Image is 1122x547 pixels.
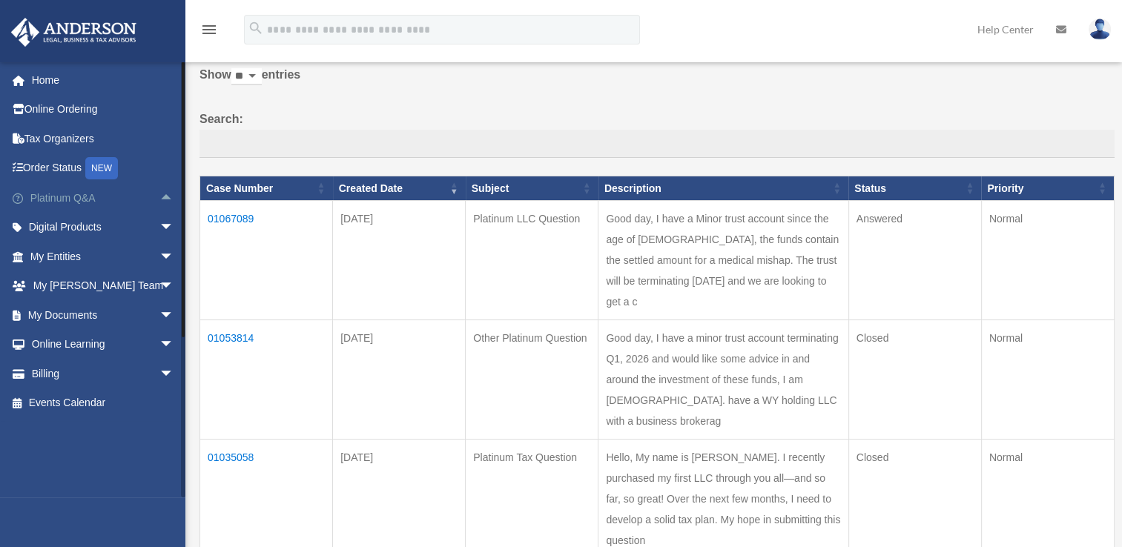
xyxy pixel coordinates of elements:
[10,65,197,95] a: Home
[248,20,264,36] i: search
[200,21,218,39] i: menu
[10,300,197,330] a: My Documentsarrow_drop_down
[159,242,189,272] span: arrow_drop_down
[333,320,466,440] td: [DATE]
[466,176,598,201] th: Subject: activate to sort column ascending
[200,320,333,440] td: 01053814
[159,300,189,331] span: arrow_drop_down
[200,201,333,320] td: 01067089
[199,109,1115,158] label: Search:
[10,242,197,271] a: My Entitiesarrow_drop_down
[200,176,333,201] th: Case Number: activate to sort column ascending
[848,176,981,201] th: Status: activate to sort column ascending
[10,271,197,301] a: My [PERSON_NAME] Teamarrow_drop_down
[10,388,197,418] a: Events Calendar
[159,213,189,243] span: arrow_drop_down
[333,176,466,201] th: Created Date: activate to sort column ascending
[159,359,189,389] span: arrow_drop_down
[598,201,848,320] td: Good day, I have a Minor trust account since the age of [DEMOGRAPHIC_DATA], the funds contain the...
[10,330,197,359] a: Online Learningarrow_drop_down
[1089,19,1111,40] img: User Pic
[231,68,262,85] select: Showentries
[848,201,981,320] td: Answered
[10,124,197,153] a: Tax Organizers
[10,213,197,242] a: Digital Productsarrow_drop_down
[10,183,197,213] a: Platinum Q&Aarrow_drop_up
[199,130,1115,158] input: Search:
[159,271,189,302] span: arrow_drop_down
[333,201,466,320] td: [DATE]
[848,320,981,440] td: Closed
[598,176,848,201] th: Description: activate to sort column ascending
[200,26,218,39] a: menu
[85,157,118,179] div: NEW
[10,359,197,388] a: Billingarrow_drop_down
[981,176,1114,201] th: Priority: activate to sort column ascending
[981,201,1114,320] td: Normal
[10,153,197,184] a: Order StatusNEW
[598,320,848,440] td: Good day, I have a minor trust account terminating Q1, 2026 and would like some advice in and aro...
[159,330,189,360] span: arrow_drop_down
[466,320,598,440] td: Other Platinum Question
[7,18,141,47] img: Anderson Advisors Platinum Portal
[981,320,1114,440] td: Normal
[199,64,1115,100] label: Show entries
[10,95,197,125] a: Online Ordering
[159,183,189,213] span: arrow_drop_up
[466,201,598,320] td: Platinum LLC Question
